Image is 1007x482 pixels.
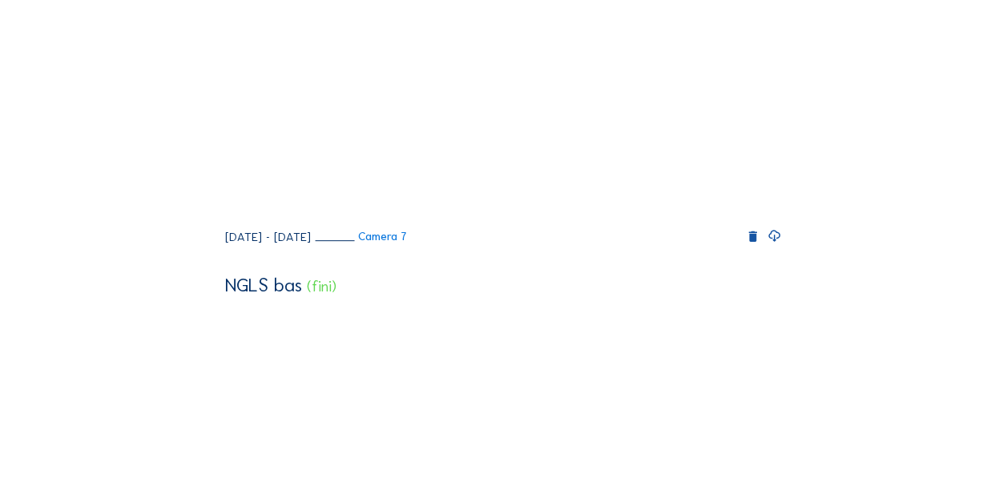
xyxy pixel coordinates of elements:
[307,279,336,295] div: (fini)
[225,276,302,295] div: NGLS bas
[315,231,406,243] a: Camera 7
[225,231,311,243] div: [DATE] - [DATE]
